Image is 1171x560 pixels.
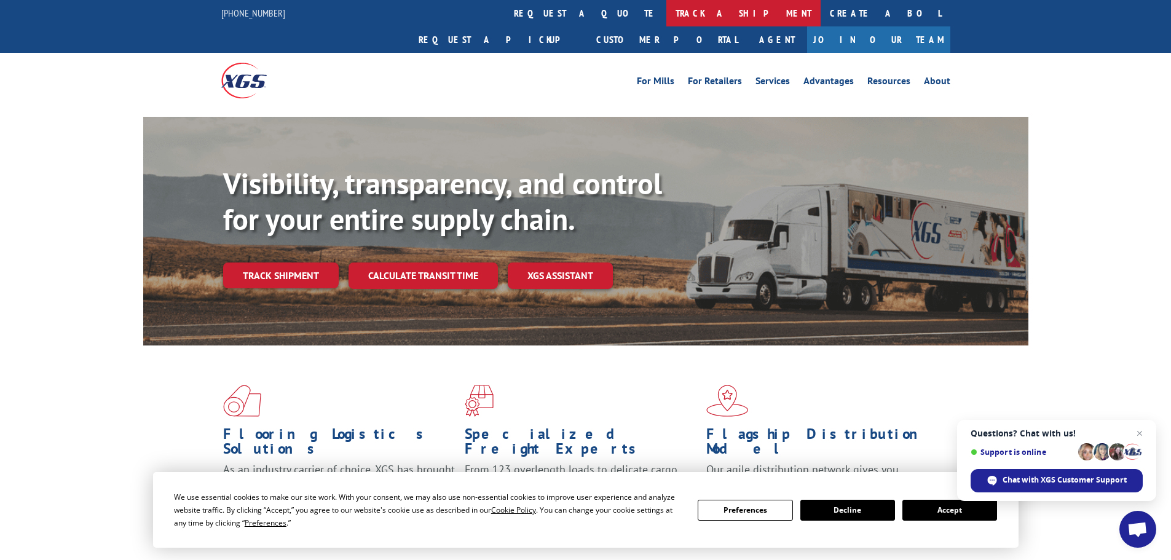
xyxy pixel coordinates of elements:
span: Questions? Chat with us! [971,428,1143,438]
a: [PHONE_NUMBER] [221,7,285,19]
a: Resources [867,76,910,90]
a: Customer Portal [587,26,747,53]
a: Request a pickup [409,26,587,53]
a: Calculate transit time [349,262,498,289]
a: Agent [747,26,807,53]
span: Support is online [971,448,1074,457]
span: Our agile distribution network gives you nationwide inventory management on demand. [706,462,932,491]
span: Cookie Policy [491,505,536,515]
a: Join Our Team [807,26,950,53]
a: XGS ASSISTANT [508,262,613,289]
div: Cookie Consent Prompt [153,472,1019,548]
a: Services [755,76,790,90]
a: About [924,76,950,90]
b: Visibility, transparency, and control for your entire supply chain. [223,164,662,238]
a: For Mills [637,76,674,90]
h1: Flagship Distribution Model [706,427,939,462]
span: Preferences [245,518,286,528]
a: Track shipment [223,262,339,288]
a: Advantages [803,76,854,90]
h1: Flooring Logistics Solutions [223,427,455,462]
img: xgs-icon-focused-on-flooring-red [465,385,494,417]
span: Close chat [1132,426,1147,441]
img: xgs-icon-total-supply-chain-intelligence-red [223,385,261,417]
button: Preferences [698,500,792,521]
a: For Retailers [688,76,742,90]
div: Open chat [1119,511,1156,548]
button: Accept [902,500,997,521]
span: Chat with XGS Customer Support [1003,475,1127,486]
div: Chat with XGS Customer Support [971,469,1143,492]
span: As an industry carrier of choice, XGS has brought innovation and dedication to flooring logistics... [223,462,455,506]
p: From 123 overlength loads to delicate cargo, our experienced staff knows the best way to move you... [465,462,697,517]
h1: Specialized Freight Experts [465,427,697,462]
div: We use essential cookies to make our site work. With your consent, we may also use non-essential ... [174,491,683,529]
img: xgs-icon-flagship-distribution-model-red [706,385,749,417]
button: Decline [800,500,895,521]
